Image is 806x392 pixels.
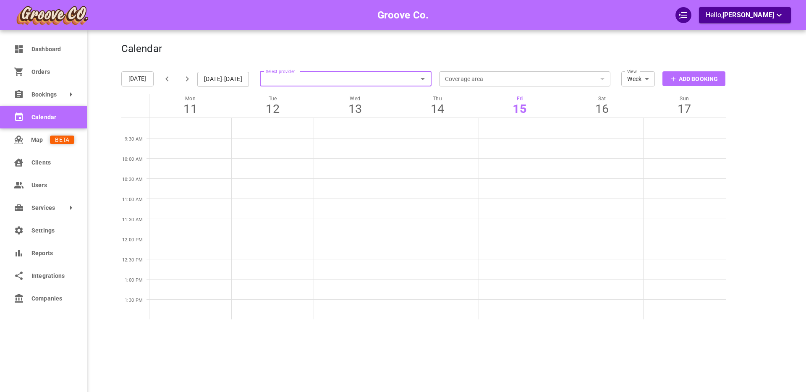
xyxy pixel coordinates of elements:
span: [PERSON_NAME] [722,11,774,19]
button: Hello,[PERSON_NAME] [699,7,791,23]
span: Settings [31,226,74,235]
span: 12:30 PM [122,257,143,263]
span: Companies [31,294,74,303]
label: Select provider [266,65,295,75]
span: 11:30 AM [122,217,143,222]
div: 11 [149,102,232,116]
img: company-logo [15,5,89,26]
span: 10:00 AM [122,157,143,162]
span: 11:00 AM [122,197,143,202]
span: 10:30 AM [122,177,143,182]
span: 1:30 PM [125,298,143,303]
label: View [627,65,637,75]
span: 9:30 AM [125,136,143,142]
p: Sun [643,96,725,102]
p: Tue [232,96,314,102]
p: Hello, [706,10,784,21]
p: Add Booking [679,75,718,84]
p: Mon [149,96,232,102]
span: Integrations [31,272,74,280]
button: Add Booking [662,71,725,86]
span: Map [31,136,50,144]
div: Week [621,75,655,83]
h6: Groove Co. [377,7,429,23]
p: Wed [314,96,396,102]
span: 12:00 PM [122,237,143,243]
div: 14 [396,102,479,116]
div: 15 [479,102,561,116]
p: Thu [396,96,479,102]
div: 13 [314,102,396,116]
span: Users [31,181,74,190]
div: 17 [643,102,725,116]
p: Fri [479,96,561,102]
p: Sat [561,96,643,102]
span: Clients [31,158,74,167]
span: 1:00 PM [125,277,143,283]
button: [DATE]-[DATE] [197,72,249,87]
span: Orders [31,68,74,76]
span: Reports [31,249,74,258]
div: 16 [561,102,643,116]
span: Dashboard [31,45,74,54]
h4: Calendar [121,43,162,55]
div: QuickStart Guide [675,7,691,23]
button: [DATE] [121,71,154,86]
div: 12 [232,102,314,116]
button: Open [417,73,429,85]
span: BETA [50,136,74,144]
span: Calendar [31,113,74,122]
